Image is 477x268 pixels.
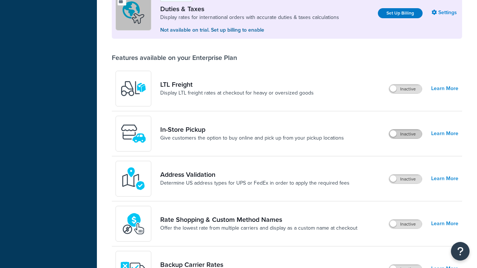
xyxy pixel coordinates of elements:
a: Settings [432,7,458,18]
a: Rate Shopping & Custom Method Names [160,216,357,224]
a: LTL Freight [160,80,314,89]
p: Not available on trial. Set up billing to enable [160,26,339,34]
img: icon-duo-feat-rate-shopping-ecdd8bed.png [120,211,146,237]
a: Display LTL freight rates at checkout for heavy or oversized goods [160,89,314,97]
a: Offer the lowest rate from multiple carriers and display as a custom name at checkout [160,224,357,232]
a: Learn More [431,218,458,229]
img: y79ZsPf0fXUFUhFXDzUgf+ktZg5F2+ohG75+v3d2s1D9TjoU8PiyCIluIjV41seZevKCRuEjTPPOKHJsQcmKCXGdfprl3L4q7... [120,76,146,102]
div: Features available on your Enterprise Plan [112,54,237,62]
a: Address Validation [160,170,350,179]
a: Determine US address types for UPS or FedEx in order to apply the required fees [160,179,350,187]
img: wfgcfpwTIucLEAAAAASUVORK5CYII= [120,121,146,147]
a: Learn More [431,83,458,94]
a: Learn More [431,173,458,184]
label: Inactive [389,175,422,184]
label: Inactive [389,130,422,138]
a: In-Store Pickup [160,125,344,134]
img: kIG8fy0lQAAAABJRU5ErkJggg== [120,166,146,192]
label: Inactive [389,84,422,93]
a: Give customers the option to buy online and pick up from your pickup locations [160,134,344,142]
a: Set Up Billing [378,8,423,18]
label: Inactive [389,220,422,229]
a: Display rates for international orders with accurate duties & taxes calculations [160,14,339,21]
button: Open Resource Center [451,242,470,261]
a: Duties & Taxes [160,5,339,13]
a: Learn More [431,128,458,139]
